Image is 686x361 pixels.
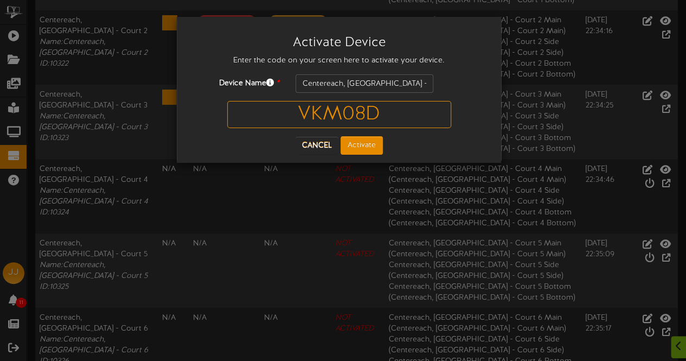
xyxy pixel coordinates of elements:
button: Cancel [296,137,338,154]
div: Enter the code on your screen here to activate your device. [185,55,493,74]
input: - [227,101,451,128]
label: Device Name [185,74,287,89]
h3: Activate Device [193,36,485,50]
button: Activate [341,136,383,155]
